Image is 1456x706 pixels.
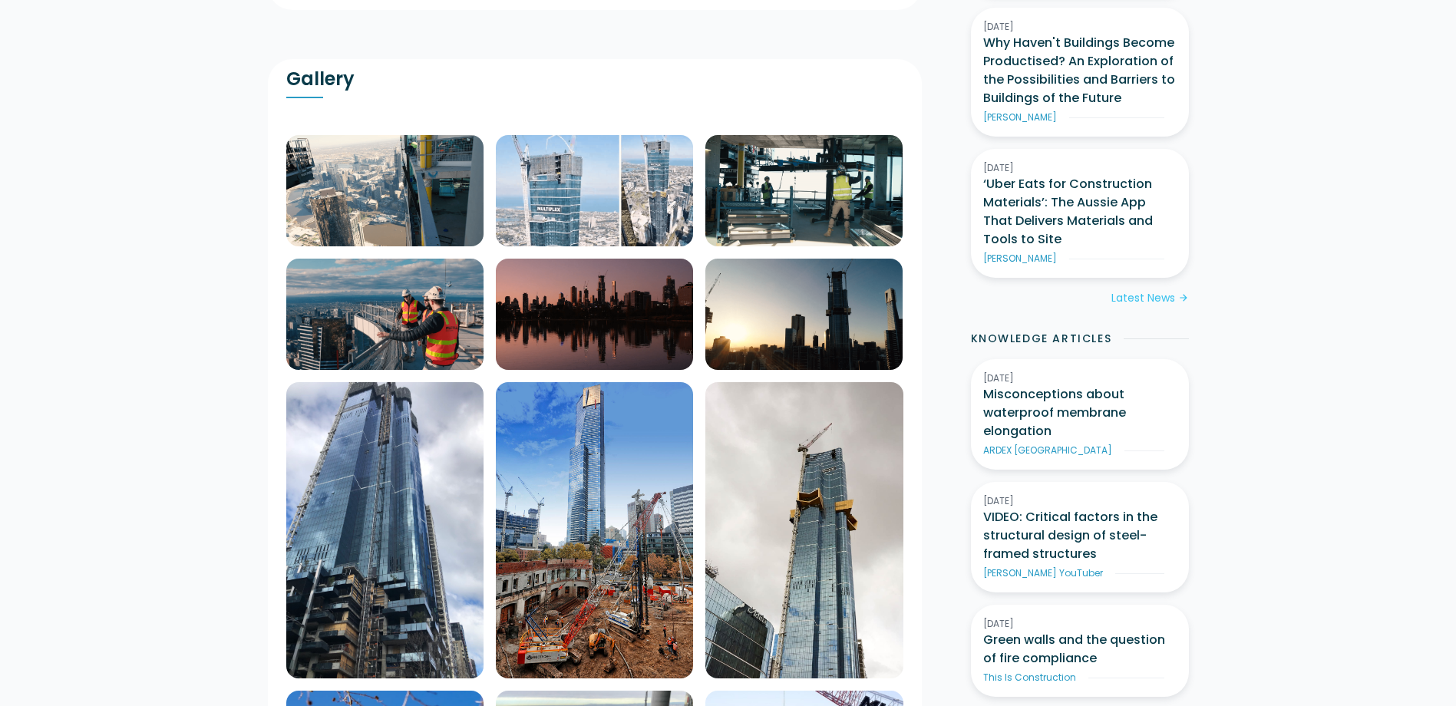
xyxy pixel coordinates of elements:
a: [DATE]‘Uber Eats for Construction Materials’: The Aussie App That Delivers Materials and Tools to... [971,149,1189,278]
h3: Misconceptions about waterproof membrane elongation [983,385,1177,440]
h3: Green walls and the question of fire compliance [983,631,1177,668]
a: [DATE]Why Haven't Buildings Become Productised? An Exploration of the Possibilities and Barriers ... [971,8,1189,137]
div: ARDEX [GEOGRAPHIC_DATA] [983,444,1112,457]
div: [DATE] [983,371,1177,385]
a: [DATE]Green walls and the question of fire complianceThis Is Construction [971,605,1189,697]
h2: Gallery [286,68,595,91]
div: [DATE] [983,617,1177,631]
h3: ‘Uber Eats for Construction Materials’: The Aussie App That Delivers Materials and Tools to Site [983,175,1177,249]
div: Latest News [1111,290,1175,306]
div: This Is Construction [983,671,1076,685]
div: [DATE] [983,20,1177,34]
div: [PERSON_NAME] [983,111,1057,124]
a: Latest Newsarrow_forward [1111,290,1189,306]
a: [DATE]VIDEO: Critical factors in the structural design of steel-framed structures[PERSON_NAME] Yo... [971,482,1189,592]
a: [DATE]Misconceptions about waterproof membrane elongationARDEX [GEOGRAPHIC_DATA] [971,359,1189,470]
div: [PERSON_NAME] [983,252,1057,266]
div: arrow_forward [1178,291,1189,306]
h2: Knowledge Articles [971,331,1112,347]
div: [DATE] [983,494,1177,508]
h3: Why Haven't Buildings Become Productised? An Exploration of the Possibilities and Barriers to Bui... [983,34,1177,107]
div: [PERSON_NAME] YouTuber [983,566,1103,580]
div: [DATE] [983,161,1177,175]
h3: VIDEO: Critical factors in the structural design of steel-framed structures [983,508,1177,563]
